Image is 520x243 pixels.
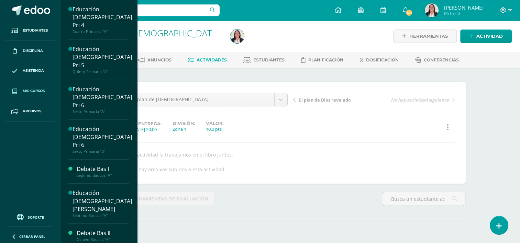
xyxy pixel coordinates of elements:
[460,30,512,43] a: Actividad
[173,126,195,132] div: Zona 1
[73,149,132,154] div: Sexto Primaria "B"
[23,88,45,94] span: Mis cursos
[366,57,399,62] span: Dosificación
[206,121,223,126] label: Valor:
[138,121,162,126] span: Entrega:
[23,108,41,114] span: Archivos
[77,173,129,178] div: Séptimo Básicos "A"
[147,57,172,62] span: Anuncios
[123,151,457,158] div: Esta actividad la trabajamos en el libro juntos.
[73,189,132,218] a: Educación [DEMOGRAPHIC_DATA][PERSON_NAME]Séptimo Básicos "A"
[73,125,132,154] a: Educación [DEMOGRAPHIC_DATA] Pri 6Sexto Primaria "B"
[73,5,132,34] a: Educación [DEMOGRAPHIC_DATA] Pri 4Cuarto Primaria "A"
[77,229,129,237] div: Debate Bas II
[444,4,483,11] span: [PERSON_NAME]
[197,57,227,62] span: Actividades
[5,81,55,101] a: Mis cursos
[73,45,132,69] div: Educación [DEMOGRAPHIC_DATA] Pri 5
[299,97,351,103] span: El plan de Dios revelado
[393,30,457,43] a: Herramientas
[87,27,240,39] a: Educación [DEMOGRAPHIC_DATA] Pri 6
[87,28,222,38] h1: Educación Cristiana Pri 6
[65,4,220,16] input: Busca un usuario...
[87,38,222,44] div: Sexto Primaria 'A'
[5,61,55,81] a: Asistencia
[5,101,55,121] a: Archivos
[132,126,162,132] div: [DATE] 20:00
[129,193,208,205] span: Herramientas de evaluación
[425,3,439,17] img: 574b1d17f96b15b40b404c5a41603441.png
[73,85,132,109] div: Educación [DEMOGRAPHIC_DATA] Pri 6
[73,69,132,74] div: Quinto Primaria "A"
[415,55,459,66] a: Conferencias
[424,57,459,62] span: Conferencias
[77,229,129,242] a: Debate Bas IIOctavo Básicos "A"
[188,55,227,66] a: Actividades
[132,93,269,106] span: El plan de [DEMOGRAPHIC_DATA]
[73,213,132,218] div: Séptimo Básicos "A"
[73,5,132,29] div: Educación [DEMOGRAPHIC_DATA] Pri 4
[73,189,132,213] div: Educación [DEMOGRAPHIC_DATA][PERSON_NAME]
[230,30,244,43] img: 574b1d17f96b15b40b404c5a41603441.png
[77,165,129,173] div: Debate Bas I
[73,85,132,114] a: Educación [DEMOGRAPHIC_DATA] Pri 6Sexto Primaria "A"
[19,234,45,239] span: Cerrar panel
[293,96,374,103] a: El plan de Dios revelado
[444,10,483,16] span: Mi Perfil
[73,29,132,34] div: Cuarto Primaria "A"
[126,93,287,106] a: El plan de [DEMOGRAPHIC_DATA]
[131,166,229,173] div: No hay archivos subidos a esta actividad...
[301,55,343,66] a: Planificación
[73,109,132,114] div: Sexto Primaria "A"
[206,126,223,132] div: 10.0 pts
[73,45,132,74] a: Educación [DEMOGRAPHIC_DATA] Pri 5Quinto Primaria "A"
[405,9,413,16] span: 151
[243,55,285,66] a: Estudiantes
[23,68,44,73] span: Asistencia
[23,48,43,54] span: Disciplina
[391,97,449,103] span: No hay actividad siguiente
[77,165,129,178] a: Debate Bas ISéptimo Básicos "A"
[308,57,343,62] span: Planificación
[73,125,132,149] div: Educación [DEMOGRAPHIC_DATA] Pri 6
[23,28,48,33] span: Estudiantes
[5,41,55,61] a: Disciplina
[476,30,503,43] span: Actividad
[5,21,55,41] a: Estudiantes
[382,192,465,206] input: Busca un estudiante aquí...
[360,55,399,66] a: Dosificación
[8,212,52,221] a: Soporte
[409,30,448,43] span: Herramientas
[138,55,172,66] a: Anuncios
[77,237,129,242] div: Octavo Básicos "A"
[253,57,285,62] span: Estudiantes
[173,121,195,126] label: División:
[28,215,44,220] span: Soporte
